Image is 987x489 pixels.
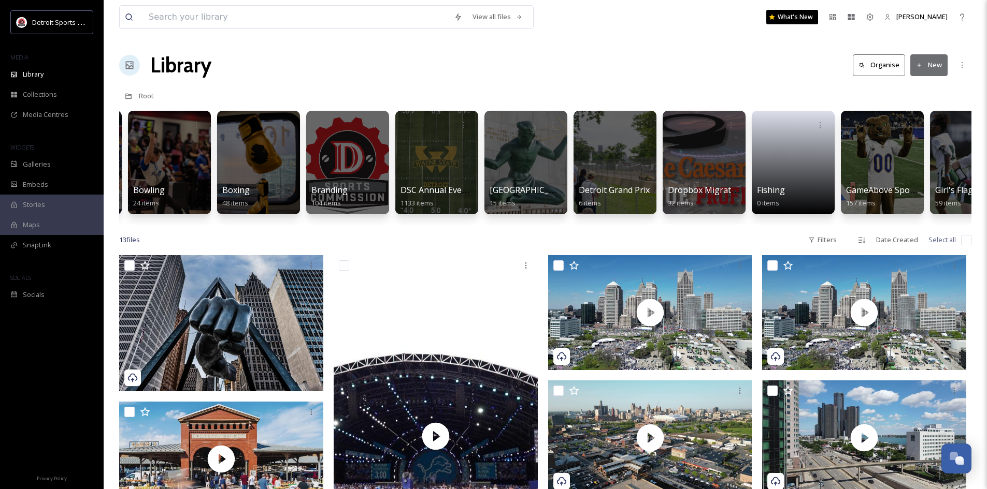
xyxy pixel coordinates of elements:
a: GameAbove Sports Bowl157 items [846,185,942,208]
span: Embeds [23,180,48,189]
span: [GEOGRAPHIC_DATA] [490,184,573,196]
span: Dropbox Migration [668,184,743,196]
span: 48 items [222,198,248,208]
span: Library [23,69,44,79]
span: Collections [23,90,57,99]
a: Fishing0 items [757,185,785,208]
div: Date Created [871,230,923,250]
span: Socials [23,290,45,300]
span: Privacy Policy [37,475,67,482]
a: Organise [853,54,910,76]
span: Select all [928,235,956,245]
span: MEDIA [10,53,28,61]
span: [PERSON_NAME] [896,12,948,21]
span: WIDGETS [10,143,34,151]
img: Bureau_DetroitMonuments_7229 (1).jpg [119,255,323,391]
span: 32 items [668,198,694,208]
a: View all files [467,7,528,27]
button: Open Chat [941,443,971,473]
span: 0 items [757,198,779,208]
a: Library [150,50,211,81]
span: Stories [23,200,45,210]
button: Organise [853,54,905,76]
span: 157 items [846,198,876,208]
span: GameAbove Sports Bowl [846,184,942,196]
span: Fishing [757,184,785,196]
span: DSC Annual Events [400,184,474,196]
span: 15 items [490,198,516,208]
a: What's New [766,10,818,24]
a: [PERSON_NAME] [879,7,953,27]
span: Galleries [23,159,51,169]
input: Search your library [144,6,449,28]
span: Media Centres [23,110,68,120]
span: Maps [23,220,40,230]
span: Detroit Grand Prix [579,184,650,196]
span: 6 items [579,198,601,208]
span: Boxing [222,184,250,196]
img: thumbnail [762,255,966,370]
a: Detroit Grand Prix6 items [579,185,650,208]
span: SOCIALS [10,274,31,281]
a: DSC Annual Events1133 items [400,185,474,208]
span: 24 items [133,198,159,208]
span: Branding [311,184,348,196]
img: thumbnail [548,255,752,370]
button: New [910,54,948,76]
a: Root [139,90,154,102]
span: 104 items [311,198,341,208]
span: Detroit Sports Commission [32,17,116,27]
a: Branding104 items [311,185,348,208]
a: Bowling24 items [133,185,165,208]
span: 59 items [935,198,961,208]
span: 13 file s [119,235,140,245]
span: Root [139,91,154,100]
div: Filters [803,230,842,250]
span: 1133 items [400,198,434,208]
span: Bowling [133,184,165,196]
span: SnapLink [23,240,51,250]
a: Dropbox Migration32 items [668,185,743,208]
a: Privacy Policy [37,471,67,484]
a: Boxing48 items [222,185,250,208]
a: [GEOGRAPHIC_DATA]15 items [490,185,573,208]
img: crop.webp [17,17,27,27]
